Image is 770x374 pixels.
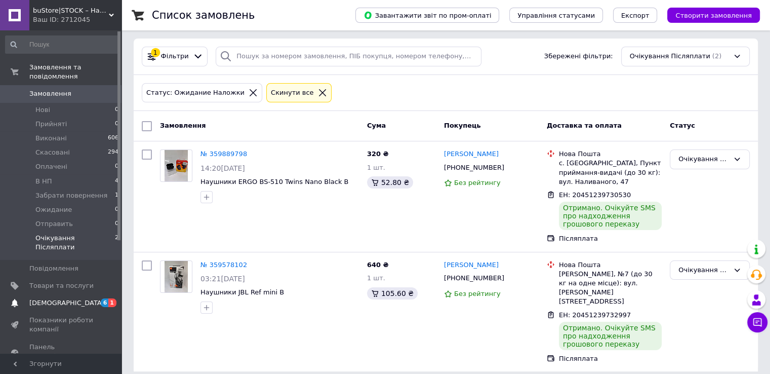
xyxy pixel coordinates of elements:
div: Ваш ID: 2712045 [33,15,121,24]
span: 1 [115,191,118,200]
span: Прийняті [35,120,67,129]
div: Очікування Післяплати [678,265,729,276]
input: Пошук [5,35,119,54]
button: Експорт [613,8,658,23]
div: [PERSON_NAME], №7 (до 30 кг на одне місце): вул. [PERSON_NAME][STREET_ADDRESS] [559,270,662,307]
span: Отправить [35,219,73,229]
span: Завантажити звіт по пром-оплаті [363,11,491,20]
span: 6 [101,298,109,307]
div: Cкинути все [269,88,316,98]
span: Замовлення [29,89,71,98]
span: 4 [115,177,118,186]
div: 52.80 ₴ [367,176,413,189]
span: 0 [115,219,118,229]
span: Показники роботи компанії [29,316,94,334]
div: Нова Пошта [559,260,662,270]
div: Отримано. Очікуйте SMS про надходження грошового переказу [559,202,662,230]
button: Чат з покупцем [747,312,767,332]
div: Післяплата [559,354,662,363]
span: Покупець [444,122,481,129]
div: 105.60 ₴ [367,287,418,300]
span: Оплачені [35,162,67,171]
span: Забрати повернення [35,191,107,200]
a: [PERSON_NAME] [444,149,499,159]
img: Фото товару [165,150,188,181]
span: Очікування Післяплати [35,234,115,252]
span: Товари та послуги [29,281,94,290]
span: Cума [367,122,386,129]
span: 0 [115,105,118,115]
span: 1 [108,298,116,307]
span: 1 шт. [367,274,385,282]
div: Отримано. Очікуйте SMS про надходження грошового переказу [559,322,662,350]
span: Експорт [621,12,650,19]
span: 03:21[DATE] [200,275,245,283]
span: Створити замовлення [675,12,752,19]
div: [PHONE_NUMBER] [442,272,506,285]
span: Очікування Післяплати [630,52,710,61]
span: Замовлення [160,122,206,129]
a: Створити замовлення [657,11,760,19]
span: Ожидание [35,205,72,214]
a: № 359578102 [200,261,247,269]
span: В НП [35,177,52,186]
span: 294 [108,148,118,157]
span: 320 ₴ [367,150,389,158]
span: Збережені фільтри: [544,52,613,61]
span: [DEMOGRAPHIC_DATA] [29,298,104,308]
span: Замовлення та повідомлення [29,63,121,81]
a: Фото товару [160,149,192,182]
span: (2) [712,52,721,60]
span: 606 [108,134,118,143]
img: Фото товару [165,261,188,292]
span: Нові [35,105,50,115]
div: 1 [151,48,160,57]
h1: Список замовлень [152,9,255,21]
button: Завантажити звіт по пром-оплаті [355,8,499,23]
a: Фото товару [160,260,192,293]
a: Наушники ERGO BS-510 Twins Nano Black B [200,178,348,185]
span: Панель управління [29,343,94,361]
span: Виконані [35,134,67,143]
div: Післяплата [559,234,662,243]
div: Очікування Післяплати [678,154,729,165]
span: 0 [115,162,118,171]
span: 2 [115,234,118,252]
span: 640 ₴ [367,261,389,269]
a: [PERSON_NAME] [444,260,499,270]
a: Наушники JBL Ref mini B [200,288,284,296]
span: ЕН: 20451239732997 [559,311,631,319]
button: Створити замовлення [667,8,760,23]
span: Статус [670,122,695,129]
span: Фільтри [161,52,189,61]
span: 14:20[DATE] [200,164,245,172]
div: Статус: Ожидание Наложки [144,88,247,98]
div: с. [GEOGRAPHIC_DATA], Пункт приймання-видачі (до 30 кг): вул. Наливаного, 47 [559,159,662,186]
button: Управління статусами [509,8,603,23]
span: Без рейтингу [454,179,501,186]
span: 1 шт. [367,164,385,171]
div: [PHONE_NUMBER] [442,161,506,174]
span: 0 [115,120,118,129]
span: ЕН: 20451239730530 [559,191,631,199]
span: Скасовані [35,148,70,157]
span: Управління статусами [517,12,595,19]
span: buStore|STOCK – Надійна техніка, протестована фахівцями! [33,6,109,15]
span: Доставка та оплата [547,122,622,129]
input: Пошук за номером замовлення, ПІБ покупця, номером телефону, Email, номером накладної [216,47,481,66]
span: Повідомлення [29,264,78,273]
span: Без рейтингу [454,290,501,297]
a: № 359889798 [200,150,247,158]
span: 0 [115,205,118,214]
div: Нова Пошта [559,149,662,159]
